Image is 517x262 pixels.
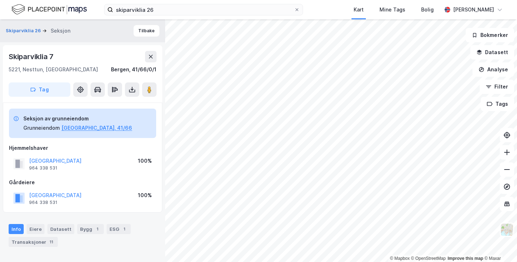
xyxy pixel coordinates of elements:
[48,238,55,246] div: 11
[9,178,156,187] div: Gårdeiere
[9,144,156,152] div: Hjemmelshaver
[94,225,101,233] div: 1
[61,124,132,132] button: [GEOGRAPHIC_DATA], 41/66
[379,5,405,14] div: Mine Tags
[472,62,514,77] button: Analyse
[9,224,24,234] div: Info
[113,4,294,15] input: Søk på adresse, matrikkel, gårdeiere, leietakere eller personer
[390,256,410,261] a: Mapbox
[411,256,446,261] a: OpenStreetMap
[6,27,42,34] button: Skiparviklia 26
[453,5,494,14] div: [PERSON_NAME]
[47,224,74,234] div: Datasett
[448,256,483,261] a: Improve this map
[480,80,514,94] button: Filter
[470,45,514,59] button: Datasett
[138,157,152,165] div: 100%
[23,124,60,132] div: Grunneiendom
[134,25,159,37] button: Tilbake
[111,65,157,74] div: Bergen, 41/66/0/1
[121,225,128,233] div: 1
[481,228,517,262] div: Kontrollprogram for chat
[77,224,104,234] div: Bygg
[138,191,152,200] div: 100%
[500,223,514,237] img: Z
[51,27,70,35] div: Seksjon
[354,5,364,14] div: Kart
[23,114,132,123] div: Seksjon av grunneiendom
[9,51,55,62] div: Skiparviklia 7
[481,97,514,111] button: Tags
[466,28,514,42] button: Bokmerker
[29,200,57,205] div: 964 338 531
[481,228,517,262] iframe: Chat Widget
[9,237,58,247] div: Transaksjoner
[9,82,70,97] button: Tag
[9,65,98,74] div: 5221, Nesttun, [GEOGRAPHIC_DATA]
[11,3,87,16] img: logo.f888ab2527a4732fd821a326f86c7f29.svg
[27,224,45,234] div: Eiere
[421,5,434,14] div: Bolig
[107,224,131,234] div: ESG
[29,165,57,171] div: 964 338 531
